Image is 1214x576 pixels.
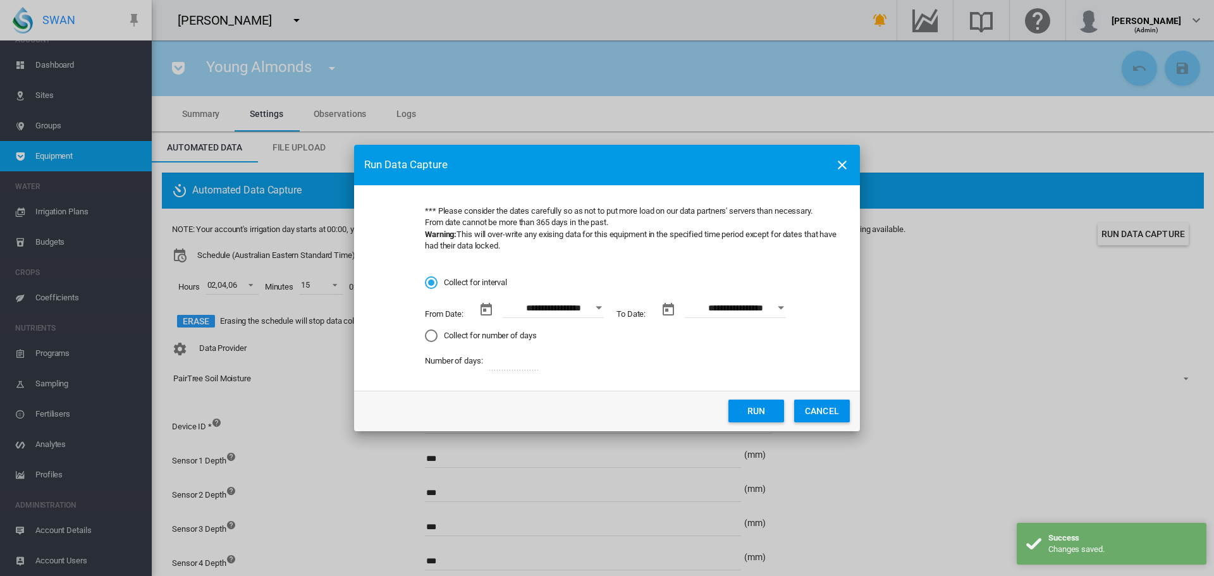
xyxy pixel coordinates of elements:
[835,157,850,173] md-icon: icon-close
[474,297,499,322] button: md-calendar
[769,297,792,319] button: Open calendar
[656,297,681,322] button: md-calendar
[425,309,463,320] div: From Date:
[587,297,610,319] button: Open calendar
[425,277,840,289] md-radio-button: Collect for interval
[1048,532,1197,544] div: Success
[503,299,604,318] input: From Date
[425,230,457,239] b: Warning:
[364,157,826,173] div: Run Data Capture
[830,152,855,178] button: icon-close
[425,355,483,367] div: Number of days:
[652,299,792,328] md-datepicker: End date
[794,400,850,422] button: CANCEL
[470,299,610,328] md-datepicker: From Date
[425,329,840,341] md-radio-button: Collect for number of days
[425,205,840,252] div: *** Please consider the dates carefully so as not to put more load on our data partners' servers ...
[1048,544,1197,555] div: Changes saved.
[728,400,784,422] button: Run
[616,309,646,320] div: To Date:
[1017,523,1206,565] div: Success Changes saved.
[685,299,786,318] input: End date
